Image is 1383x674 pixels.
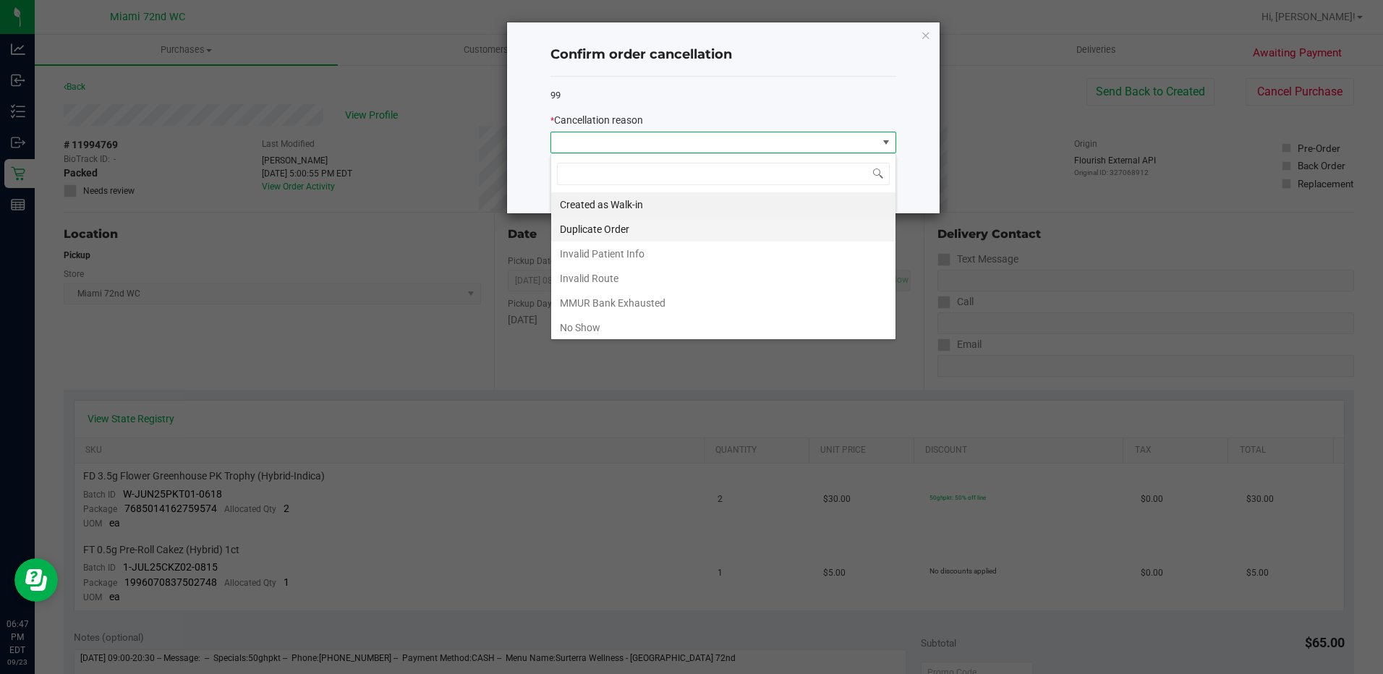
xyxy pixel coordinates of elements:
h4: Confirm order cancellation [550,46,896,64]
li: Duplicate Order [551,217,895,242]
li: Created as Walk-in [551,192,895,217]
button: Close [921,26,931,43]
span: 99 [550,90,561,101]
li: Invalid Patient Info [551,242,895,266]
iframe: Resource center [14,558,58,602]
li: No Show [551,315,895,340]
span: Cancellation reason [554,114,643,126]
li: MMUR Bank Exhausted [551,291,895,315]
li: Invalid Route [551,266,895,291]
